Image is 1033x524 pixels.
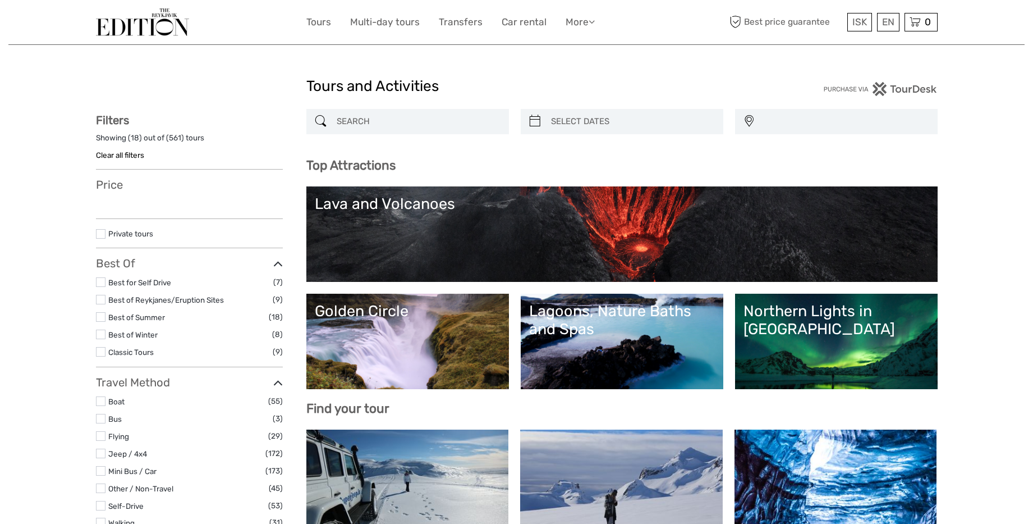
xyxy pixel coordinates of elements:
a: Tours [306,14,331,30]
a: Private tours [108,229,153,238]
span: Best price guarantee [727,13,844,31]
label: 561 [169,133,181,143]
a: Best of Reykjanes/Eruption Sites [108,295,224,304]
a: Jeep / 4x4 [108,449,147,458]
h3: Best Of [96,257,283,270]
a: Mini Bus / Car [108,467,157,476]
span: (3) [273,412,283,425]
a: Transfers [439,14,483,30]
span: (9) [273,293,283,306]
h1: Tours and Activities [306,78,727,95]
span: (7) [273,276,283,289]
b: Find your tour [306,401,389,416]
a: Boat [108,397,125,406]
span: (9) [273,345,283,358]
span: (173) [265,464,283,477]
span: ISK [852,16,867,28]
span: (45) [269,482,283,495]
a: Other / Non-Travel [108,484,173,493]
span: (55) [268,395,283,408]
h3: Travel Method [96,376,283,389]
div: Lava and Volcanoes [315,195,929,213]
a: Multi-day tours [350,14,420,30]
span: (172) [265,447,283,460]
span: (8) [272,328,283,341]
span: (29) [268,430,283,443]
input: SEARCH [332,112,503,131]
span: (53) [268,499,283,512]
input: SELECT DATES [547,112,718,131]
a: Flying [108,432,129,441]
strong: Filters [96,113,129,127]
span: (18) [269,311,283,323]
a: Clear all filters [96,151,144,160]
a: Self-Drive [108,502,144,511]
label: 18 [131,133,139,143]
img: PurchaseViaTourDesk.png [823,82,937,96]
a: Golden Circle [315,302,501,381]
a: Lava and Volcanoes [315,195,929,274]
a: Bus [108,414,122,423]
div: Lagoons, Nature Baths and Spas [529,302,715,339]
a: Classic Tours [108,348,154,357]
div: Showing ( ) out of ( ) tours [96,133,283,150]
div: EN [877,13,899,31]
b: Top Attractions [306,158,396,173]
img: The Reykjavík Edition [96,8,189,36]
a: Best for Self Drive [108,278,171,287]
a: Car rental [502,14,547,30]
a: More [566,14,595,30]
span: 0 [923,16,933,28]
a: Best of Winter [108,330,158,339]
h3: Price [96,178,283,192]
a: Best of Summer [108,313,165,322]
a: Lagoons, Nature Baths and Spas [529,302,715,381]
div: Golden Circle [315,302,501,320]
div: Northern Lights in [GEOGRAPHIC_DATA] [743,302,929,339]
a: Northern Lights in [GEOGRAPHIC_DATA] [743,302,929,381]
